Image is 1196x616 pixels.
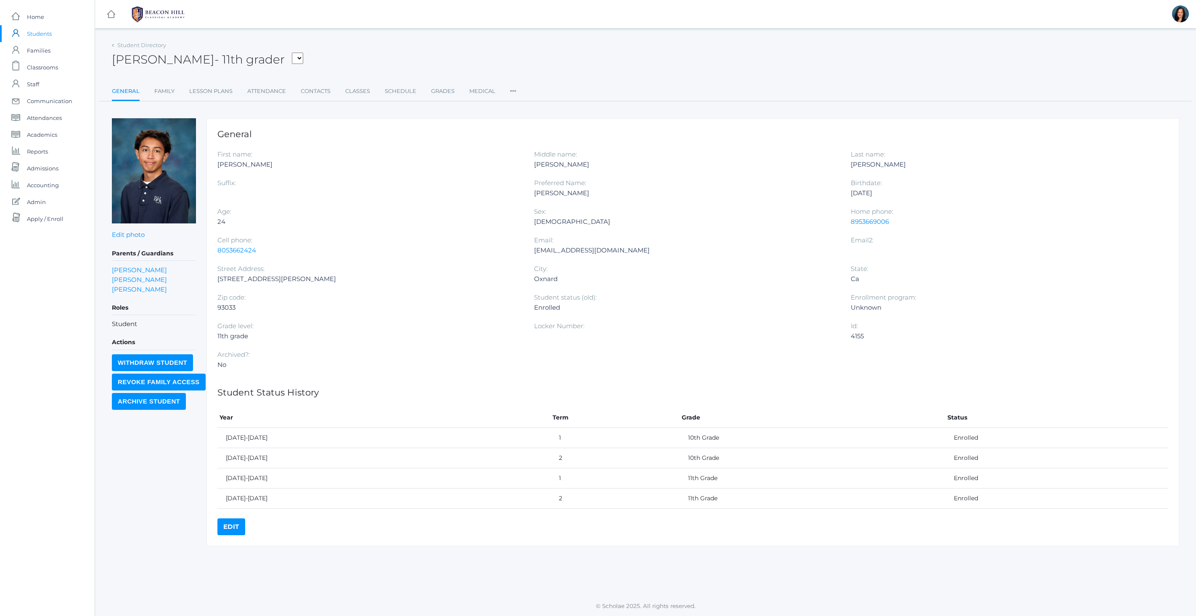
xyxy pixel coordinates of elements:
td: 11th Grade [680,489,945,509]
td: [DATE]-[DATE] [217,468,550,489]
th: Year [217,408,550,428]
div: [PERSON_NAME] [217,159,521,170]
label: Street Address: [217,265,265,273]
td: 1 [550,468,680,489]
label: Birthdate: [851,179,882,187]
div: 24 [217,217,521,227]
th: Status [945,408,1168,428]
div: [STREET_ADDRESS][PERSON_NAME] [217,274,521,284]
label: Zip code: [217,293,246,301]
div: [PERSON_NAME] [851,159,1155,170]
h2: [PERSON_NAME] [112,53,303,66]
label: State: [851,265,868,273]
a: [PERSON_NAME] [112,284,167,294]
label: Id: [851,322,858,330]
h5: Actions [112,335,196,350]
td: 1 [550,428,680,448]
span: Staff [27,76,39,93]
p: © Scholae 2025. All rights reserved. [95,602,1196,610]
label: Age: [217,207,231,215]
a: Lesson Plans [189,83,233,100]
h1: General [217,129,1168,139]
div: [EMAIL_ADDRESS][DOMAIN_NAME] [534,245,838,255]
span: Admissions [27,160,58,177]
span: Attendances [27,109,62,126]
label: Locker Number: [534,322,585,330]
div: [DATE] [851,188,1155,198]
th: Term [550,408,680,428]
label: Grade level: [217,322,254,330]
label: City: [534,265,548,273]
span: Classrooms [27,59,58,76]
td: Enrolled [945,468,1168,489]
td: 2 [550,448,680,468]
input: Archive Student [112,393,186,410]
div: Unknown [851,303,1155,313]
label: Email2: [851,236,873,244]
img: Julian Simeon Morales [112,118,196,223]
a: [PERSON_NAME] [112,275,167,284]
span: - 11th grader [214,52,285,66]
span: Accounting [27,177,59,194]
td: 11th Grade [680,468,945,489]
td: 2 [550,489,680,509]
input: Revoke Family Access [112,374,206,390]
span: Apply / Enroll [27,210,64,227]
label: Suffix: [217,179,236,187]
label: Middle name: [534,150,577,158]
span: Academics [27,126,57,143]
a: Schedule [385,83,416,100]
div: [DEMOGRAPHIC_DATA] [534,217,838,227]
div: No [217,360,521,370]
td: Enrolled [945,489,1168,509]
h5: Parents / Guardians [112,247,196,261]
div: 11th grade [217,331,521,341]
label: Last name: [851,150,885,158]
a: Family [154,83,175,100]
h5: Roles [112,301,196,315]
a: Classes [345,83,370,100]
span: Reports [27,143,48,160]
div: Enrolled [534,303,838,313]
label: Enrollment program: [851,293,916,301]
div: [PERSON_NAME] [534,188,838,198]
a: 8053662424 [217,246,256,254]
td: Enrolled [945,448,1168,468]
label: Archived?: [217,350,250,358]
a: Edit photo [112,231,145,239]
div: Curcinda Young [1172,5,1189,22]
span: Admin [27,194,46,210]
div: 93033 [217,303,521,313]
span: Students [27,25,52,42]
span: Home [27,8,44,25]
td: [DATE]-[DATE] [217,489,550,509]
label: Preferred Name: [534,179,586,187]
a: General [112,83,140,101]
span: Communication [27,93,72,109]
input: Withdraw Student [112,354,193,371]
div: 4155 [851,331,1155,341]
label: Home phone: [851,207,893,215]
label: First name: [217,150,252,158]
label: Email: [534,236,553,244]
a: 8953669006 [851,218,889,226]
span: Families [27,42,50,59]
li: Student [112,319,196,329]
div: Oxnard [534,274,838,284]
td: [DATE]-[DATE] [217,448,550,468]
a: Grades [431,83,455,100]
a: Contacts [301,83,331,100]
div: Ca [851,274,1155,284]
a: [PERSON_NAME] [112,265,167,275]
th: Grade [680,408,945,428]
a: Student Directory [117,42,166,48]
a: Attendance [247,83,286,100]
td: 10th Grade [680,448,945,468]
a: Edit [217,518,245,535]
h1: Student Status History [217,388,1168,397]
td: 10th Grade [680,428,945,448]
label: Cell phone: [217,236,252,244]
label: Student status (old): [534,293,597,301]
div: [PERSON_NAME] [534,159,838,170]
label: Sex: [534,207,546,215]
